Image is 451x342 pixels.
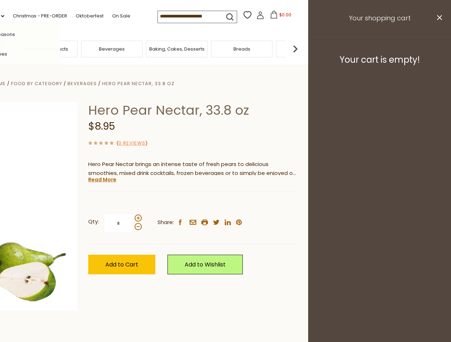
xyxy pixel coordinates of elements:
a: Hero Pear Nectar, 33.8 oz [102,80,175,87]
a: Beverages [99,46,125,52]
a: On Sale [112,12,130,20]
a: Food By Category [11,80,62,87]
span: $0.00 [279,12,291,18]
strong: Qty: [88,217,99,226]
button: Add to Cart [88,255,155,274]
input: Qty: [104,213,133,233]
h3: Your cart is empty! [317,55,442,65]
button: $0.00 [266,11,296,21]
span: ( ) [116,140,147,146]
a: Read More [88,176,116,183]
p: Hero Pear Nectar brings an intense taste of fresh pears to delicious smoothies, mixed drink cockt... [88,160,297,178]
a: Christmas - PRE-ORDER [13,12,67,20]
h1: Hero Pear Nectar, 33.8 oz [88,102,297,118]
a: Add to Wishlist [167,255,243,274]
span: $8.95 [88,119,115,133]
a: Baking, Cakes, Desserts [149,46,205,52]
a: 0 Reviews [119,140,145,147]
a: Breads [234,46,250,52]
span: Share: [157,218,174,227]
img: next arrow [288,42,302,56]
a: Oktoberfest [76,12,104,20]
span: Add to Cart [105,260,138,269]
a: Beverages [67,80,97,87]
